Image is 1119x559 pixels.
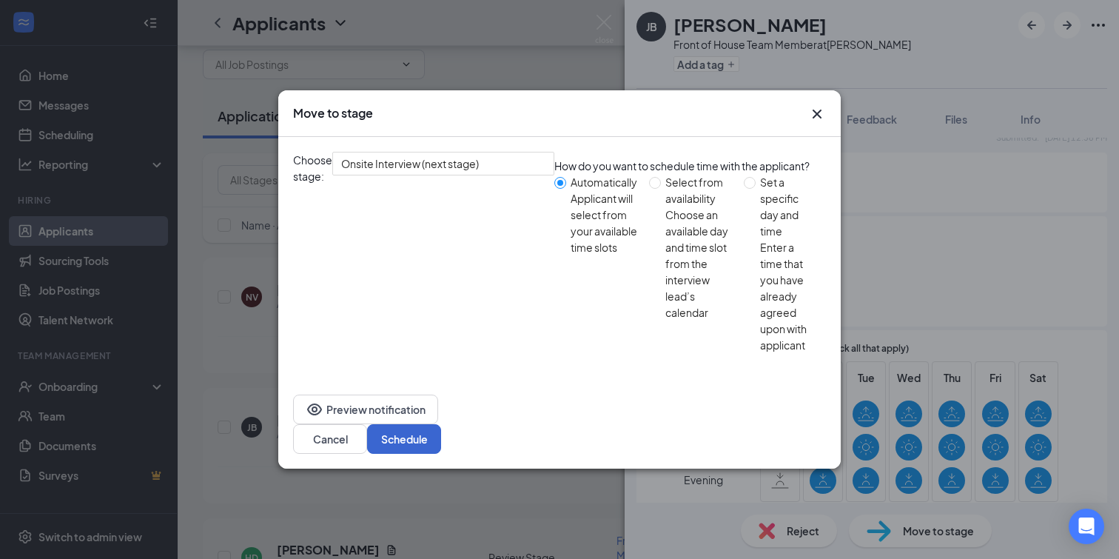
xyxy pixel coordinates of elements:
div: Set a specific day and time [760,174,814,239]
div: Automatically [571,174,637,190]
svg: Eye [306,401,323,418]
button: Close [808,105,826,123]
div: Applicant will select from your available time slots [571,190,637,255]
button: Schedule [367,424,441,454]
div: Choose an available day and time slot from the interview lead’s calendar [665,207,732,321]
svg: Cross [808,105,826,123]
span: Onsite Interview (next stage) [341,153,479,175]
div: Select from availability [665,174,732,207]
button: Cancel [293,424,367,454]
div: Enter a time that you have already agreed upon with applicant [760,239,814,353]
button: EyePreview notification [293,395,438,424]
div: Open Intercom Messenger [1069,509,1104,544]
span: Choose stage: [293,152,332,365]
h3: Move to stage [293,105,373,121]
div: How do you want to schedule time with the applicant? [554,158,826,174]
